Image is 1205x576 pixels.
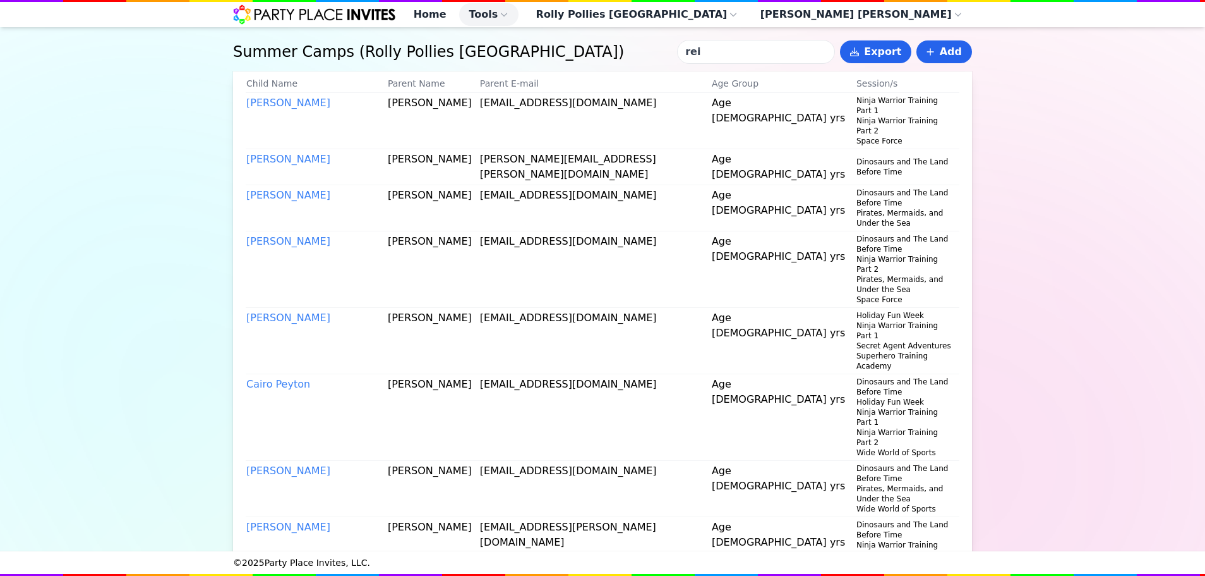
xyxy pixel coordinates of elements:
th: Age Group [711,77,856,93]
div: Secret Agent Adventures [856,341,952,351]
th: Parent Name [387,77,479,93]
button: Tools [459,3,519,26]
div: Pirates, Mermaids, and Under the Sea [856,274,952,295]
input: Search child or parent... [677,40,835,64]
a: Cairo Peyton [246,378,310,390]
td: Age [DEMOGRAPHIC_DATA] yrs [711,308,856,374]
button: [PERSON_NAME] [PERSON_NAME] [750,3,972,26]
div: Ninja Warrior Training Part 1 [856,540,952,560]
a: [PERSON_NAME] [246,521,330,533]
div: Dinosaurs and The Land Before Time [856,188,952,208]
div: Holiday Fun Week [856,310,952,321]
td: [EMAIL_ADDRESS][DOMAIN_NAME] [479,308,711,374]
td: Age [DEMOGRAPHIC_DATA] yrs [711,461,856,517]
td: [EMAIL_ADDRESS][DOMAIN_NAME] [479,93,711,149]
div: © 2025 Party Place Invites, LLC. [233,551,972,574]
button: Rolly Pollies [GEOGRAPHIC_DATA] [526,3,748,26]
div: Ninja Warrior Training Part 2 [856,427,952,448]
td: Age [DEMOGRAPHIC_DATA] yrs [711,185,856,231]
td: [EMAIL_ADDRESS][DOMAIN_NAME] [479,231,711,308]
td: [EMAIL_ADDRESS][DOMAIN_NAME] [479,461,711,517]
div: Dinosaurs and The Land Before Time [856,234,952,254]
td: Age [DEMOGRAPHIC_DATA] yrs [711,374,856,461]
button: Export [840,40,911,63]
h1: Summer Camps ( Rolly Pollies [GEOGRAPHIC_DATA] ) [233,42,672,62]
a: Home [404,3,457,26]
a: [PERSON_NAME] [246,189,330,201]
th: Child Name [246,77,387,93]
td: [PERSON_NAME] [387,461,479,517]
div: Pirates, Mermaids, and Under the Sea [856,484,952,504]
div: Pirates, Mermaids, and Under the Sea [856,208,952,228]
td: [PERSON_NAME] [387,308,479,374]
td: [PERSON_NAME] [387,374,479,461]
div: Superhero Training Academy [856,351,952,371]
div: Dinosaurs and The Land Before Time [856,520,952,540]
div: Ninja Warrior Training Part 2 [856,116,952,136]
td: Age [DEMOGRAPHIC_DATA] yrs [711,231,856,308]
a: [PERSON_NAME] [246,235,330,247]
td: [EMAIL_ADDRESS][DOMAIN_NAME] [479,185,711,231]
div: Ninja Warrior Training Part 1 [856,407,952,427]
a: [PERSON_NAME] [246,465,330,477]
td: Age [DEMOGRAPHIC_DATA] yrs [711,149,856,185]
div: Wide World of Sports [856,504,952,514]
a: [PERSON_NAME] [246,153,330,165]
div: Holiday Fun Week [856,397,952,407]
a: [PERSON_NAME] [246,312,330,324]
div: Ninja Warrior Training Part 2 [856,254,952,274]
td: [EMAIL_ADDRESS][DOMAIN_NAME] [479,374,711,461]
div: Space Force [856,136,952,146]
td: [PERSON_NAME] [387,231,479,308]
th: Parent E-mail [479,77,711,93]
td: [PERSON_NAME] [387,185,479,231]
div: Ninja Warrior Training Part 1 [856,321,952,341]
div: Dinosaurs and The Land Before Time [856,377,952,397]
td: [PERSON_NAME] [387,149,479,185]
div: Space Force [856,295,952,305]
th: Session/s [856,77,959,93]
div: Wide World of Sports [856,448,952,458]
div: Ninja Warrior Training Part 1 [856,95,952,116]
a: [PERSON_NAME] [246,97,330,109]
div: Dinosaurs and The Land Before Time [856,157,952,177]
td: [PERSON_NAME][EMAIL_ADDRESS][PERSON_NAME][DOMAIN_NAME] [479,149,711,185]
div: Dinosaurs and The Land Before Time [856,463,952,484]
a: Add [916,40,972,63]
td: Age [DEMOGRAPHIC_DATA] yrs [711,93,856,149]
img: Party Place Invites [233,4,396,25]
td: [PERSON_NAME] [387,93,479,149]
